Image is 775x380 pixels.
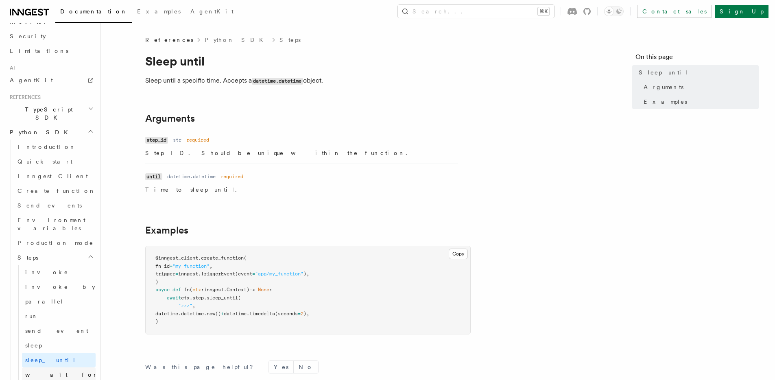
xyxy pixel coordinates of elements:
[17,158,72,165] span: Quick start
[201,287,204,293] span: :
[155,287,170,293] span: async
[639,68,688,76] span: Sleep until
[220,173,243,180] dd: required
[252,271,255,277] span: =
[252,78,303,85] code: datetime.datetime
[172,263,210,269] span: "my_function"
[22,309,96,323] a: run
[17,217,85,231] span: Environment variables
[17,240,94,246] span: Production mode
[25,342,42,349] span: sleep
[207,311,215,317] span: now
[172,287,181,293] span: def
[145,113,195,124] a: Arguments
[644,98,687,106] span: Examples
[204,287,224,293] span: inngest
[184,287,190,293] span: fn
[235,271,252,277] span: (event
[25,328,88,334] span: send_event
[14,236,96,250] a: Production mode
[22,338,96,353] a: sleep
[637,5,712,18] a: Contact sales
[198,255,201,261] span: .
[17,173,88,179] span: Inngest Client
[137,8,181,15] span: Examples
[244,255,247,261] span: (
[192,295,204,301] span: step
[55,2,132,23] a: Documentation
[10,33,46,39] span: Security
[22,353,96,367] a: sleep_until
[210,263,212,269] span: ,
[14,253,38,262] span: Steps
[398,5,554,18] button: Search...⌘K
[186,2,238,22] a: AgentKit
[224,311,249,317] span: datetime.
[238,295,241,301] span: (
[170,263,172,269] span: =
[145,173,162,180] code: until
[178,271,201,277] span: inngest.
[145,149,458,157] p: Step ID. Should be unique within the function.
[7,65,15,71] span: AI
[22,294,96,309] a: parallel
[258,287,269,293] span: None
[132,2,186,22] a: Examples
[224,287,227,293] span: .
[155,255,198,261] span: @inngest_client
[181,295,190,301] span: ctx
[14,183,96,198] a: Create function
[14,198,96,213] a: Send events
[175,271,178,277] span: =
[178,303,192,308] span: "zzz"
[227,287,249,293] span: Context)
[7,73,96,87] a: AgentKit
[298,311,301,317] span: =
[303,271,309,277] span: ),
[22,323,96,338] a: send_event
[640,94,759,109] a: Examples
[10,48,68,54] span: Limitations
[7,125,96,140] button: Python SDK
[60,8,127,15] span: Documentation
[145,186,458,194] p: Time to sleep until.
[279,36,301,44] a: Steps
[14,250,96,265] button: Steps
[145,225,188,236] a: Examples
[14,154,96,169] a: Quick start
[7,102,96,125] button: TypeScript SDK
[269,361,293,373] button: Yes
[7,44,96,58] a: Limitations
[294,361,318,373] button: No
[25,284,120,290] span: invoke_by_id
[635,52,759,65] h4: On this page
[201,255,244,261] span: create_function
[190,295,192,301] span: .
[10,77,53,83] span: AgentKit
[145,75,471,87] p: Sleep until a specific time. Accepts a object.
[207,295,238,301] span: sleep_until
[303,311,309,317] span: ),
[167,295,181,301] span: await
[22,280,96,294] a: invoke_by_id
[192,287,201,293] span: ctx
[538,7,549,15] kbd: ⌘K
[249,311,275,317] span: timedelta
[167,173,216,180] dd: datetime.datetime
[275,311,298,317] span: (seconds
[635,65,759,80] a: Sleep until
[145,363,259,371] p: Was this page helpful?
[25,269,68,275] span: invoke
[145,54,471,68] h1: Sleep until
[17,188,96,194] span: Create function
[17,202,82,209] span: Send events
[640,80,759,94] a: Arguments
[7,29,96,44] a: Security
[215,311,221,317] span: ()
[155,319,158,324] span: )
[25,298,64,305] span: parallel
[604,7,624,16] button: Toggle dark mode
[205,36,268,44] a: Python SDK
[7,94,41,100] span: References
[644,83,683,91] span: Arguments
